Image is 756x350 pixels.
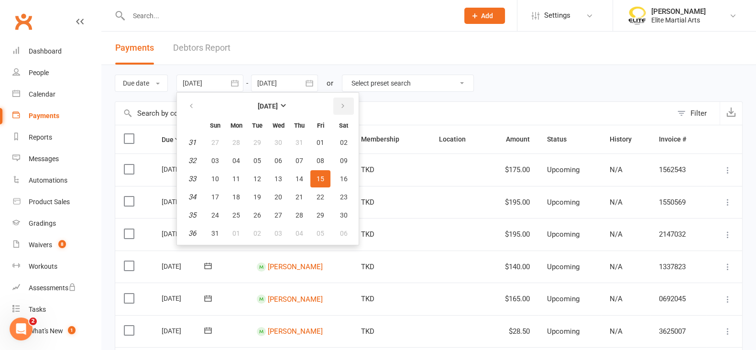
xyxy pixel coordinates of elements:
span: 1 [68,326,76,334]
button: 04 [226,152,246,169]
button: 28 [226,134,246,151]
th: Location [430,125,486,153]
span: 26 [253,211,261,219]
td: $140.00 [486,251,539,283]
td: 3625007 [650,315,706,348]
button: 22 [310,188,330,206]
em: 34 [188,193,196,201]
button: 11 [226,170,246,187]
a: [PERSON_NAME] [268,295,323,303]
span: 04 [296,230,303,237]
div: What's New [29,327,63,335]
a: Clubworx [11,10,35,33]
span: Upcoming [547,295,580,303]
th: History [601,125,650,153]
span: 01 [232,230,240,237]
div: Calendar [29,90,55,98]
div: [PERSON_NAME] [651,7,706,16]
span: 09 [340,157,348,164]
span: N/A [610,327,623,336]
td: $195.00 [486,186,539,219]
button: 31 [205,225,225,242]
div: [DATE] [162,291,206,306]
span: N/A [610,165,623,174]
button: 09 [331,152,356,169]
span: 05 [317,230,324,237]
th: Status [538,125,601,153]
a: Dashboard [12,41,101,62]
em: 32 [188,156,196,165]
span: Upcoming [547,198,580,207]
a: Calendar [12,84,101,105]
span: 31 [296,139,303,146]
button: 28 [289,207,309,224]
div: [DATE] [162,226,206,241]
span: 02 [253,230,261,237]
span: 30 [340,211,348,219]
td: 1550569 [650,186,706,219]
span: 28 [232,139,240,146]
div: Payments [29,112,59,120]
div: Filter [690,108,707,119]
span: 04 [232,157,240,164]
span: Add [481,12,493,20]
span: 23 [340,193,348,201]
button: 17 [205,188,225,206]
td: 1562543 [650,153,706,186]
span: 10 [211,175,219,183]
span: 05 [253,157,261,164]
a: Reports [12,127,101,148]
td: $195.00 [486,218,539,251]
button: 31 [289,134,309,151]
span: 14 [296,175,303,183]
strong: [DATE] [258,102,278,110]
small: Tuesday [252,122,263,129]
input: Search... [126,9,452,22]
a: [PERSON_NAME] [268,327,323,336]
button: 27 [268,207,288,224]
span: 20 [274,193,282,201]
th: Invoice # [650,125,706,153]
span: Settings [544,5,570,26]
small: Thursday [294,122,305,129]
button: Filter [672,102,720,125]
button: 26 [247,207,267,224]
span: 08 [317,157,324,164]
div: Reports [29,133,52,141]
span: 03 [211,157,219,164]
button: 06 [268,152,288,169]
button: 20 [268,188,288,206]
a: What's New1 [12,320,101,342]
td: $175.00 [486,153,539,186]
button: 29 [310,207,330,224]
th: Amount [486,125,539,153]
button: 23 [331,188,356,206]
td: 1337823 [650,251,706,283]
button: 05 [310,225,330,242]
span: N/A [610,198,623,207]
small: Friday [317,122,324,129]
div: Assessments [29,284,76,292]
button: 30 [268,134,288,151]
button: 02 [247,225,267,242]
a: Tasks [12,299,101,320]
span: 2 [29,317,37,325]
span: Upcoming [547,165,580,174]
span: 29 [253,139,261,146]
span: 27 [274,211,282,219]
div: Messages [29,155,59,163]
span: Upcoming [547,327,580,336]
a: Waivers 8 [12,234,101,256]
span: 07 [296,157,303,164]
span: 11 [232,175,240,183]
button: 10 [205,170,225,187]
button: 29 [247,134,267,151]
input: Search by contact name or invoice number [115,102,672,125]
div: Tasks [29,306,46,313]
span: 29 [317,211,324,219]
span: 06 [340,230,348,237]
span: 8 [58,240,66,248]
iframe: Intercom live chat [10,317,33,340]
span: TKD [361,327,374,336]
div: Workouts [29,262,57,270]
